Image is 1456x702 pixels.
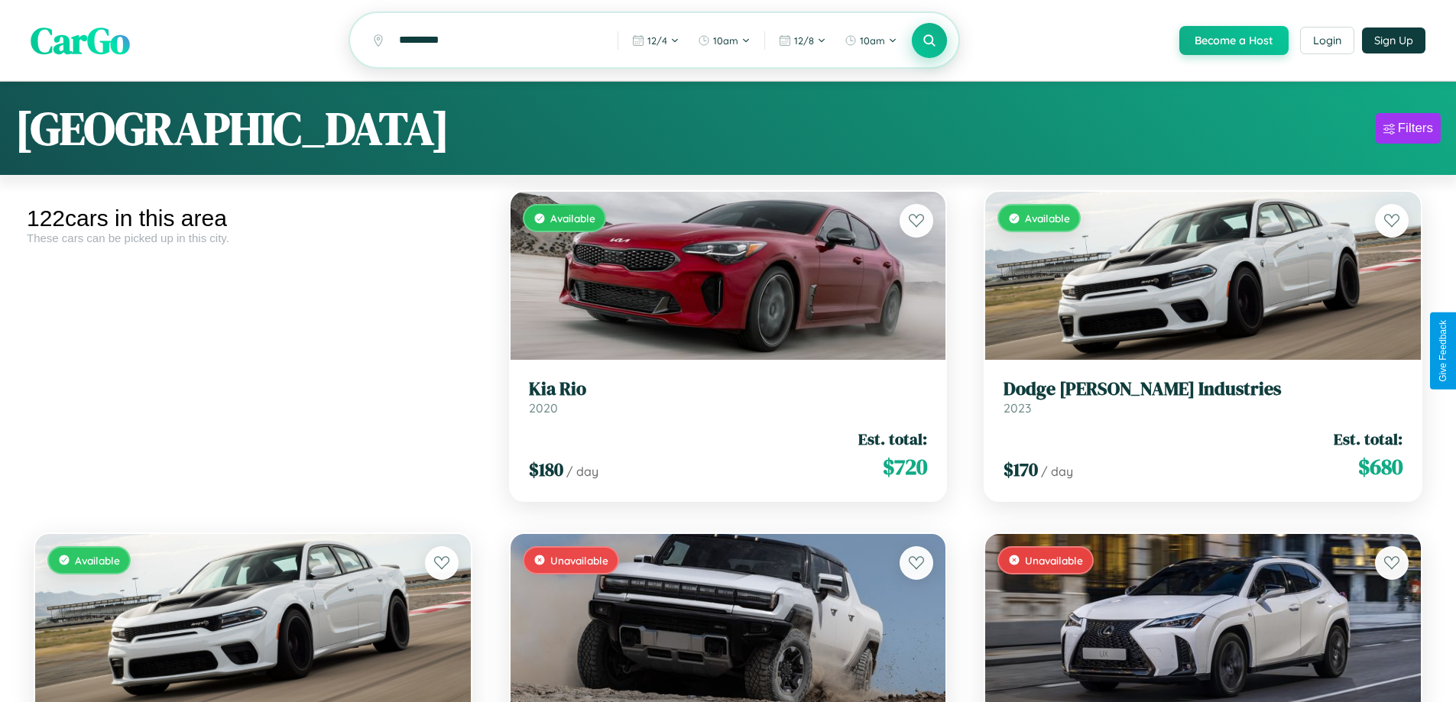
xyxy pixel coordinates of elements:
span: / day [1041,464,1073,479]
button: Become a Host [1179,26,1289,55]
span: Est. total: [858,428,927,450]
button: Filters [1376,113,1441,144]
span: / day [566,464,598,479]
a: Dodge [PERSON_NAME] Industries2023 [1004,378,1402,416]
h3: Kia Rio [529,378,928,400]
span: 2020 [529,400,558,416]
div: Give Feedback [1438,320,1448,382]
div: 122 cars in this area [27,205,479,231]
button: 10am [690,28,758,53]
span: Available [75,554,120,567]
span: Available [550,212,595,225]
span: 2023 [1004,400,1031,416]
span: $ 170 [1004,457,1038,482]
h3: Dodge [PERSON_NAME] Industries [1004,378,1402,400]
span: Available [1025,212,1070,225]
div: Filters [1398,121,1433,136]
button: Login [1300,27,1354,54]
span: $ 680 [1358,451,1402,482]
button: 12/4 [624,28,687,53]
span: 12 / 4 [647,34,667,47]
button: 12/8 [771,28,834,53]
span: 10am [713,34,738,47]
button: Sign Up [1362,27,1425,53]
span: $ 720 [883,451,927,482]
h1: [GEOGRAPHIC_DATA] [15,97,449,160]
span: Unavailable [1025,554,1083,567]
a: Kia Rio2020 [529,378,928,416]
div: These cars can be picked up in this city. [27,231,479,244]
span: $ 180 [529,457,563,482]
button: 10am [837,28,905,53]
span: Unavailable [550,554,608,567]
span: 12 / 8 [794,34,814,47]
span: CarGo [31,15,130,66]
span: Est. total: [1334,428,1402,450]
span: 10am [860,34,885,47]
